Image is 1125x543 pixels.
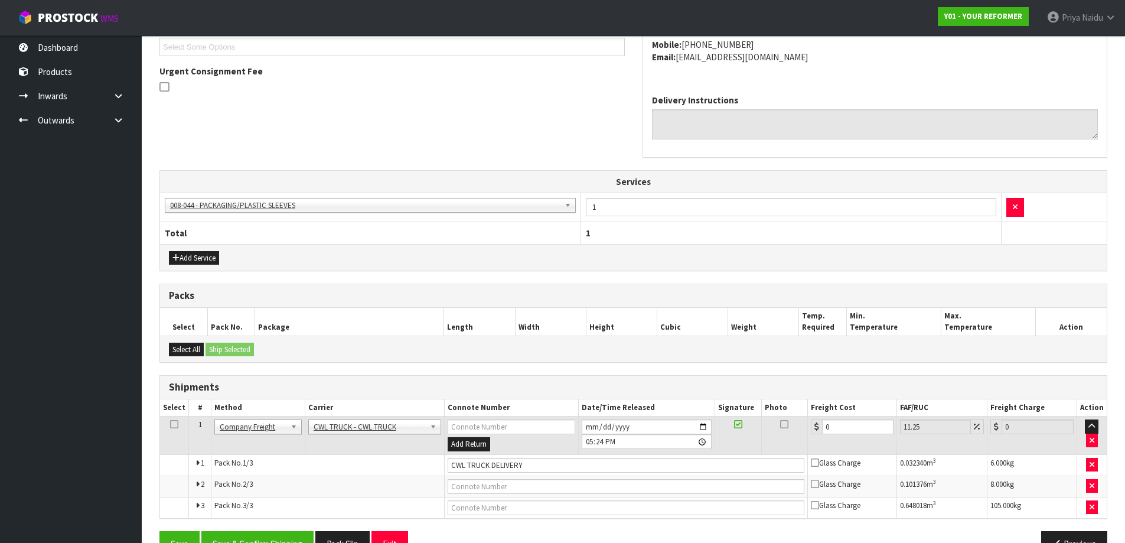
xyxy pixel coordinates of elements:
[159,65,263,77] label: Urgent Consignment Fee
[198,420,202,430] span: 1
[811,479,860,489] span: Glass Charge
[201,458,204,468] span: 1
[1002,420,1074,434] input: Freight Charge
[444,308,515,336] th: Length
[243,458,253,468] span: 1/3
[314,420,425,434] span: CWL TRUCK - CWL TRUCK
[1077,399,1107,417] th: Action
[220,420,286,434] span: Company Freight
[990,458,1006,468] span: 6.000
[515,308,586,336] th: Width
[1062,12,1080,23] span: Priya
[169,382,1098,393] h3: Shipments
[18,10,32,25] img: cube-alt.png
[652,94,738,106] label: Delivery Instructions
[160,308,207,336] th: Select
[243,479,253,489] span: 2/3
[715,399,761,417] th: Signature
[900,420,971,434] input: Freight Adjustment
[799,308,846,336] th: Temp. Required
[933,499,936,507] sup: 3
[897,476,987,497] td: m
[255,308,444,336] th: Package
[762,399,807,417] th: Photo
[900,500,927,511] span: 0.648018
[305,399,444,417] th: Carrier
[990,500,1013,511] span: 105.000
[987,497,1077,518] td: kg
[846,308,941,336] th: Min. Temperature
[987,399,1077,417] th: Freight Charge
[448,437,490,451] button: Add Return
[201,479,204,489] span: 2
[938,7,1029,26] a: Y01 - YOUR REFORMER
[586,308,657,336] th: Height
[652,39,681,50] strong: mobile
[189,399,211,417] th: #
[160,171,1107,193] th: Services
[987,454,1077,476] td: kg
[160,399,189,417] th: Select
[811,458,860,468] span: Glass Charge
[100,13,119,24] small: WMS
[652,38,1098,64] address: [PHONE_NUMBER] [EMAIL_ADDRESS][DOMAIN_NAME]
[211,497,445,518] td: Pack No.
[897,454,987,476] td: m
[444,399,578,417] th: Connote Number
[169,343,204,357] button: Select All
[448,420,575,434] input: Connote Number
[448,500,804,515] input: Connote Number
[897,497,987,518] td: m
[38,10,98,25] span: ProStock
[578,399,715,417] th: Date/Time Released
[586,227,591,239] span: 1
[822,420,894,434] input: Freight Cost
[987,476,1077,497] td: kg
[169,290,1098,301] h3: Packs
[206,343,254,357] button: Ship Selected
[811,500,860,511] span: Glass Charge
[211,476,445,497] td: Pack No.
[160,222,581,244] th: Total
[941,308,1035,336] th: Max. Temperature
[201,500,204,511] span: 3
[900,458,927,468] span: 0.032340
[1082,12,1103,23] span: Naidu
[657,308,728,336] th: Cubic
[900,479,927,489] span: 0.101376
[652,51,676,63] strong: email
[990,479,1006,489] span: 8.000
[933,478,936,486] sup: 3
[211,454,445,476] td: Pack No.
[170,199,560,213] span: 008-044 - PACKAGING/PLASTIC SLEEVES
[448,458,804,473] input: Connote Number
[807,399,896,417] th: Freight Cost
[1036,308,1107,336] th: Action
[243,500,253,511] span: 3/3
[169,251,219,265] button: Add Service
[207,308,255,336] th: Pack No.
[897,399,987,417] th: FAF/RUC
[933,457,936,464] sup: 3
[211,399,305,417] th: Method
[944,11,1022,21] strong: Y01 - YOUR REFORMER
[448,479,804,494] input: Connote Number
[728,308,799,336] th: Weight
